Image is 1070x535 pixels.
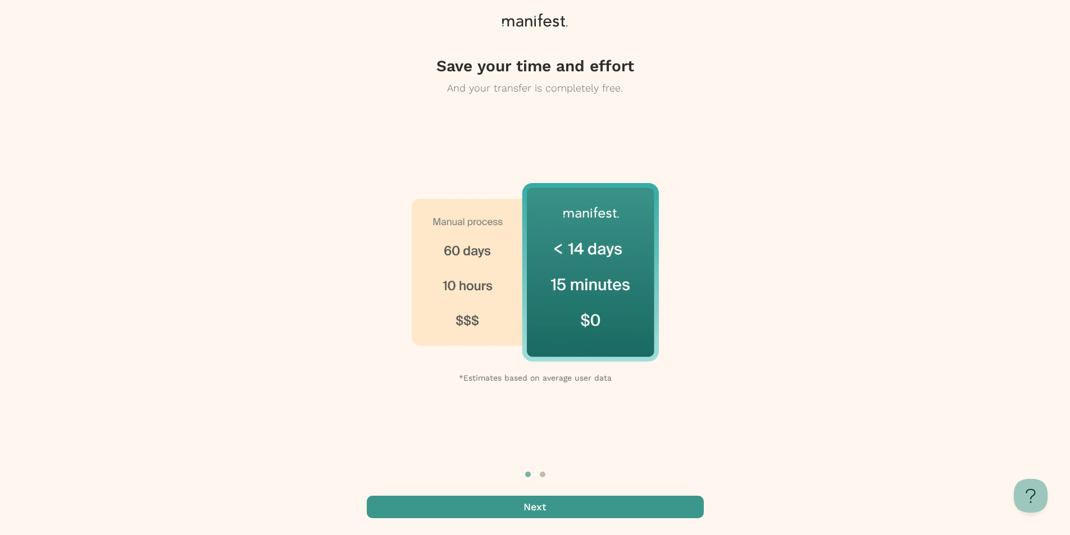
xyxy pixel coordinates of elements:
[412,183,659,362] img: manifest saves your time and effort
[459,372,612,384] span: *Estimates based on average user data
[1014,479,1048,513] iframe: Toggle Customer Support
[436,56,634,76] h4: Save your time and effort
[447,82,623,94] span: And your transfer is completely free.
[367,496,704,518] button: Next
